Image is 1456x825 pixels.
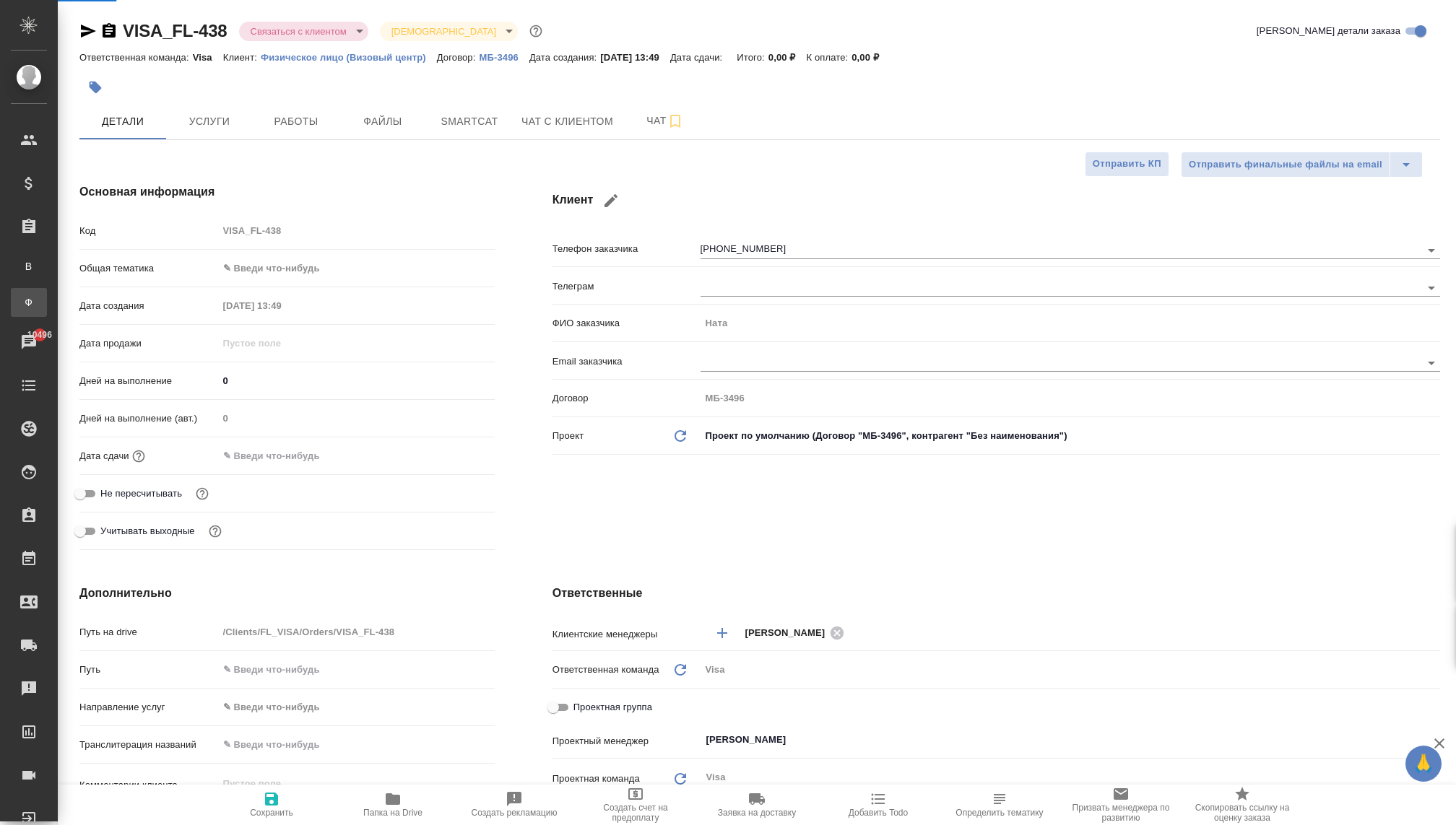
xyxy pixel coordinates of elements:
[211,785,332,825] button: Сохранить
[218,220,495,241] input: Пустое поле
[696,785,818,825] button: Заявка на доставку
[4,324,54,360] a: 10496
[218,734,495,755] input: ✎ Введи что-нибудь
[218,333,344,354] input: Пустое поле
[552,279,701,294] p: Телеграм
[1257,24,1400,38] span: [PERSON_NAME] детали заказа
[206,522,225,541] button: Выбери, если сб и вс нужно считать рабочими днями для выполнения заказа.
[332,785,454,825] button: Папка на Drive
[246,25,351,38] button: Связаться с клиентом
[818,785,939,825] button: Добавить Todo
[435,113,504,131] span: Smartcat
[79,738,218,752] p: Транслитерация названий
[701,424,1440,448] div: Проект по умолчанию (Договор "МБ-3496", контрагент "Без наименования")
[955,808,1043,818] span: Определить тематику
[239,22,368,41] div: Связаться с клиентом
[18,259,40,274] span: В
[701,388,1440,409] input: Пустое поле
[1189,157,1382,173] span: Отправить финальные файлы на email
[552,585,1440,602] h4: Ответственные
[521,113,613,131] span: Чат с клиентом
[552,354,701,369] p: Email заказчика
[670,52,726,63] p: Дата сдачи:
[218,659,495,680] input: ✎ Введи что-нибудь
[387,25,500,38] button: [DEMOGRAPHIC_DATA]
[584,803,688,823] span: Создать счет на предоплату
[218,256,495,281] div: ✎ Введи что-нибудь
[552,772,640,786] p: Проектная команда
[79,336,218,351] p: Дата продажи
[79,52,193,63] p: Ответственная команда:
[630,112,700,130] span: Чат
[552,734,701,748] p: Проектный менеджер
[575,785,696,825] button: Создать счет на предоплату
[223,261,477,276] div: ✎ Введи что-нибудь
[851,52,890,63] p: 0,00 ₽
[261,113,331,131] span: Работы
[250,808,293,818] span: Сохранить
[526,22,545,40] button: Доп статусы указывают на важность/срочность заказа
[1421,278,1442,298] button: Open
[807,52,852,63] p: К оплате:
[79,449,129,463] p: Дата сдачи
[573,700,652,715] span: Проектная группа
[939,785,1060,825] button: Определить тематику
[363,808,422,818] span: Папка на Drive
[1181,152,1390,178] button: Отправить финальные файлы на email
[552,627,701,642] p: Клиентские менеджеры
[552,391,701,406] p: Договор
[123,21,227,40] a: VISA_FL-438
[745,626,834,640] span: [PERSON_NAME]
[79,374,218,388] p: Дней на выполнение
[701,313,1440,333] input: Пустое поле
[100,486,182,501] span: Не пересчитывать
[768,52,807,63] p: 0,00 ₽
[218,695,495,720] div: ✎ Введи что-нибудь
[718,808,796,818] span: Заявка на доставку
[472,808,558,818] span: Создать рекламацию
[193,52,223,63] p: Visa
[79,22,97,40] button: Скопировать ссылку для ЯМессенджера
[79,411,218,426] p: Дней на выполнение (авт.)
[552,663,659,677] p: Ответственная команда
[79,778,218,793] p: Комментарии клиента
[552,183,1440,218] h4: Клиент
[175,113,244,131] span: Услуги
[705,616,740,650] button: Добавить менеджера
[223,700,477,715] div: ✎ Введи что-нибудь
[79,663,218,677] p: Путь
[79,71,111,103] button: Добавить тэг
[1060,785,1182,825] button: Призвать менеджера по развитию
[454,785,575,825] button: Создать рекламацию
[552,316,701,331] p: ФИО заказчика
[79,625,218,640] p: Путь на drive
[79,183,495,201] h4: Основная информация
[79,299,218,313] p: Дата создания
[380,22,518,41] div: Связаться с клиентом
[19,328,61,342] span: 10496
[261,52,437,63] p: Физическое лицо (Визовый центр)
[218,408,495,429] input: Пустое поле
[1421,353,1442,373] button: Open
[1085,152,1169,177] button: Отправить КП
[437,52,480,63] p: Договор:
[479,52,529,63] p: МБ-3496
[600,52,670,63] p: [DATE] 13:49
[218,295,344,316] input: Пустое поле
[348,113,417,131] span: Файлы
[529,52,600,63] p: Дата создания:
[552,242,701,256] p: Телефон заказчика
[79,224,218,238] p: Код
[129,447,148,466] button: Если добавить услуги и заполнить их объемом, то дата рассчитается автоматически
[18,295,40,310] span: Ф
[552,429,584,443] p: Проект
[1093,156,1161,173] span: Отправить КП
[79,700,218,715] p: Направление услуг
[849,808,908,818] span: Добавить Todo
[100,524,195,538] span: Учитывать выходные
[261,51,437,63] a: Физическое лицо (Визовый центр)
[193,484,212,503] button: Включи, если не хочешь, чтобы указанная дата сдачи изменилась после переставления заказа в 'Подтв...
[88,113,157,131] span: Детали
[1181,152,1423,178] div: split button
[701,658,1440,682] div: Visa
